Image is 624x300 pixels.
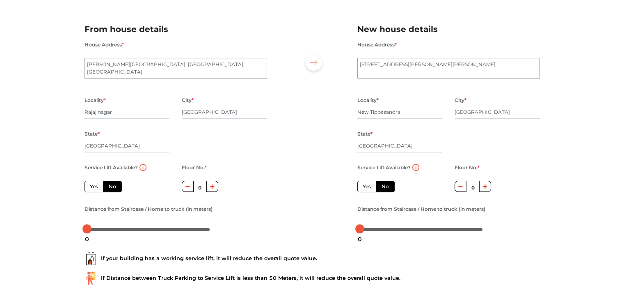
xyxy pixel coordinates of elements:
label: State [357,129,373,139]
label: Locality [357,95,379,106]
label: City [455,95,466,106]
label: State [85,129,100,139]
label: No [103,181,122,192]
label: No [376,181,395,192]
div: If Distance between Truck Parking to Service Lift is less than 50 Meters, it will reduce the over... [85,272,540,285]
label: House Address [85,39,124,50]
h2: New house details [357,23,540,36]
label: City [182,95,194,106]
h2: From house details [85,23,267,36]
div: 0 [82,232,92,246]
label: Service Lift Available? [357,162,411,173]
label: Floor No. [182,162,207,173]
label: Floor No. [455,162,480,173]
textarea: [STREET_ADDRESS][PERSON_NAME][PERSON_NAME] [357,58,540,78]
label: House Address [357,39,397,50]
textarea: [PERSON_NAME][GEOGRAPHIC_DATA], [GEOGRAPHIC_DATA], [GEOGRAPHIC_DATA] [85,58,267,78]
label: Locality [85,95,106,106]
label: Distance from Staircase / Home to truck (in meters) [357,204,485,215]
label: Yes [357,181,376,192]
div: If your building has a working service lift, it will reduce the overall quote value. [85,252,540,265]
img: ... [85,252,98,265]
label: Yes [85,181,103,192]
label: Distance from Staircase / Home to truck (in meters) [85,204,213,215]
label: Service Lift Available? [85,162,138,173]
img: ... [85,272,98,285]
div: 0 [354,232,365,246]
